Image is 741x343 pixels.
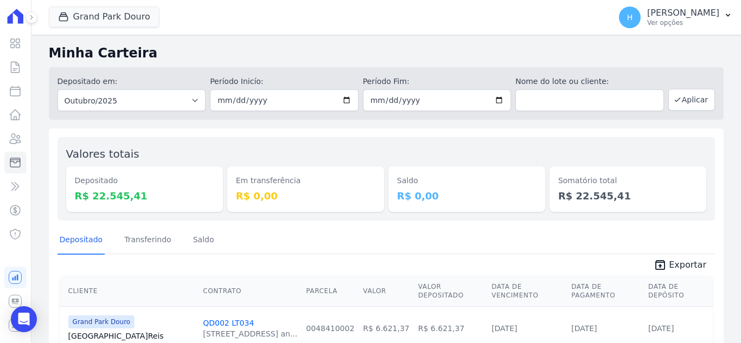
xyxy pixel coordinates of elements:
[414,276,487,307] th: Valor Depositado
[515,76,664,87] label: Nome do lote ou cliente:
[210,76,359,87] label: Período Inicío:
[558,189,698,203] dd: R$ 22.545,41
[363,76,512,87] label: Período Fim:
[203,319,254,327] a: QD002 LT034
[627,14,633,21] span: H
[567,276,644,307] th: Data de Pagamento
[491,324,517,333] a: [DATE]
[647,8,719,18] p: [PERSON_NAME]
[571,324,597,333] a: [DATE]
[645,258,715,274] a: unarchive Exportar
[669,258,706,271] span: Exportar
[11,306,37,332] div: Open Intercom Messenger
[122,226,174,255] a: Transferindo
[68,315,135,328] span: Grand Park Douro
[58,226,105,255] a: Depositado
[49,43,724,63] h2: Minha Carteira
[302,276,359,307] th: Parcela
[236,175,375,186] dt: Em transferência
[199,276,302,307] th: Contrato
[654,258,667,271] i: unarchive
[487,276,567,307] th: Data de Vencimento
[236,189,375,203] dd: R$ 0,00
[68,331,195,341] a: [GEOGRAPHIC_DATA]Reis
[648,324,674,333] a: [DATE]
[397,189,536,203] dd: R$ 0,00
[75,175,214,186] dt: Depositado
[306,324,354,333] a: 0048410002
[203,328,297,339] div: [STREET_ADDRESS] an...
[668,89,715,111] button: Aplicar
[647,18,719,27] p: Ver opções
[644,276,713,307] th: Data de Depósito
[49,7,159,27] button: Grand Park Douro
[58,77,118,86] label: Depositado em:
[558,175,698,186] dt: Somatório total
[359,276,413,307] th: Valor
[610,2,741,33] button: H [PERSON_NAME] Ver opções
[75,189,214,203] dd: R$ 22.545,41
[66,147,139,160] label: Valores totais
[191,226,216,255] a: Saldo
[397,175,536,186] dt: Saldo
[60,276,199,307] th: Cliente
